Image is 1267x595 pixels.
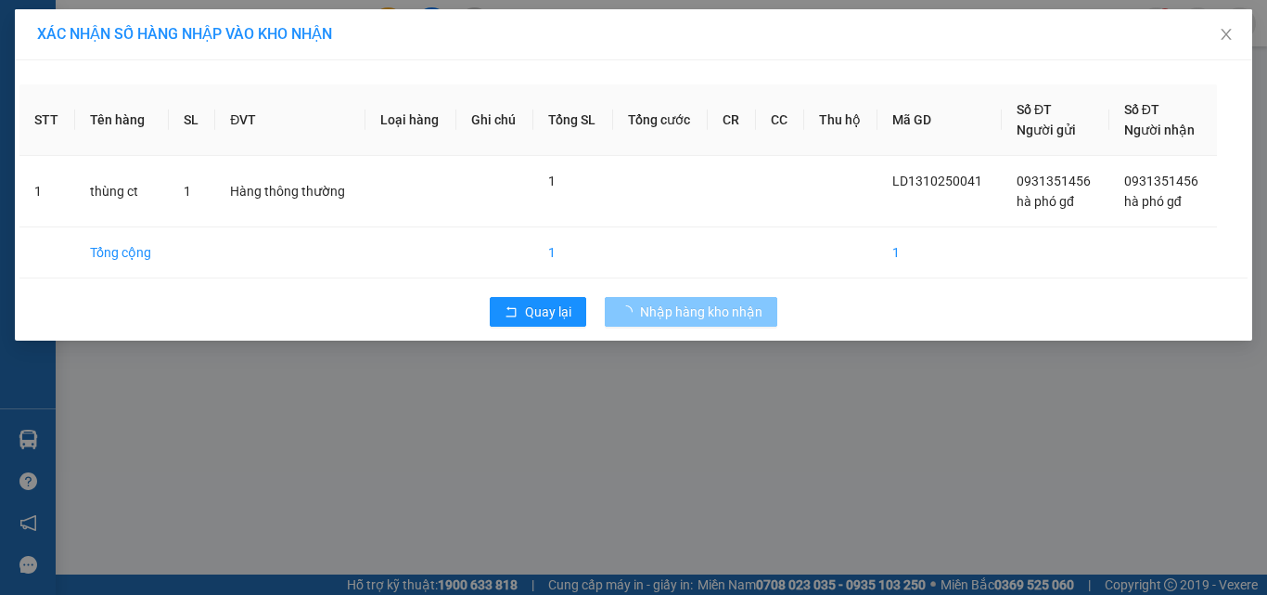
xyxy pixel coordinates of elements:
[877,84,1002,156] th: Mã GD
[505,305,518,320] span: rollback
[456,84,533,156] th: Ghi chú
[708,84,756,156] th: CR
[605,297,777,327] button: Nhập hàng kho nhận
[804,84,878,156] th: Thu hộ
[756,84,804,156] th: CC
[75,84,169,156] th: Tên hàng
[19,156,75,227] td: 1
[1124,174,1198,188] span: 0931351456
[533,84,613,156] th: Tổng SL
[1200,9,1252,61] button: Close
[1017,174,1091,188] span: 0931351456
[490,297,586,327] button: rollbackQuay lại
[1219,27,1234,42] span: close
[892,174,982,188] span: LD1310250041
[620,305,640,318] span: loading
[75,227,169,278] td: Tổng cộng
[37,25,332,43] span: XÁC NHẬN SỐ HÀNG NHẬP VÀO KHO NHẬN
[169,84,215,156] th: SL
[877,227,1002,278] td: 1
[1124,194,1182,209] span: hà phó gđ
[1017,102,1052,117] span: Số ĐT
[184,184,191,199] span: 1
[215,84,365,156] th: ĐVT
[75,156,169,227] td: thùng ct
[1124,102,1159,117] span: Số ĐT
[1124,123,1195,137] span: Người nhận
[548,174,556,188] span: 1
[365,84,456,156] th: Loại hàng
[640,302,762,322] span: Nhập hàng kho nhận
[1017,194,1074,209] span: hà phó gđ
[533,227,613,278] td: 1
[613,84,708,156] th: Tổng cước
[19,84,75,156] th: STT
[215,156,365,227] td: Hàng thông thường
[1017,123,1076,137] span: Người gửi
[525,302,571,322] span: Quay lại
